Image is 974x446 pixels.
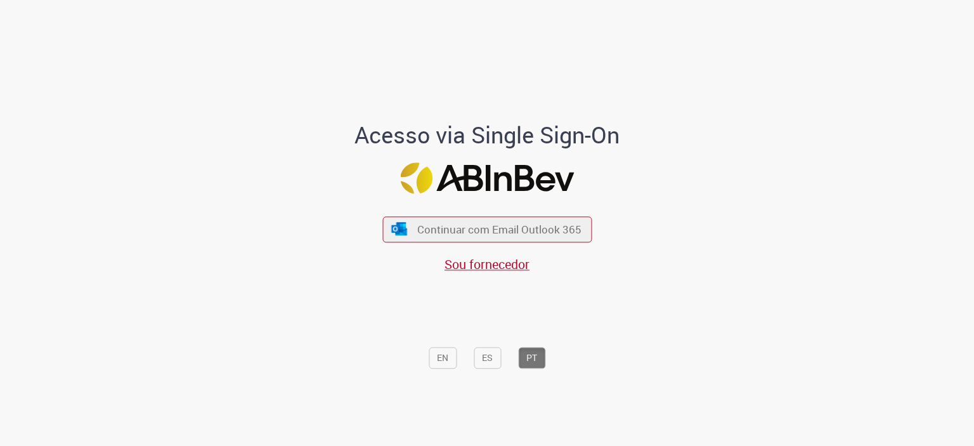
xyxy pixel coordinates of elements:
[391,222,408,235] img: ícone Azure/Microsoft 360
[429,348,457,369] button: EN
[400,163,574,194] img: Logo ABInBev
[518,348,545,369] button: PT
[474,348,501,369] button: ES
[445,256,529,273] a: Sou fornecedor
[382,216,592,242] button: ícone Azure/Microsoft 360 Continuar com Email Outlook 365
[311,122,663,148] h1: Acesso via Single Sign-On
[417,222,581,237] span: Continuar com Email Outlook 365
